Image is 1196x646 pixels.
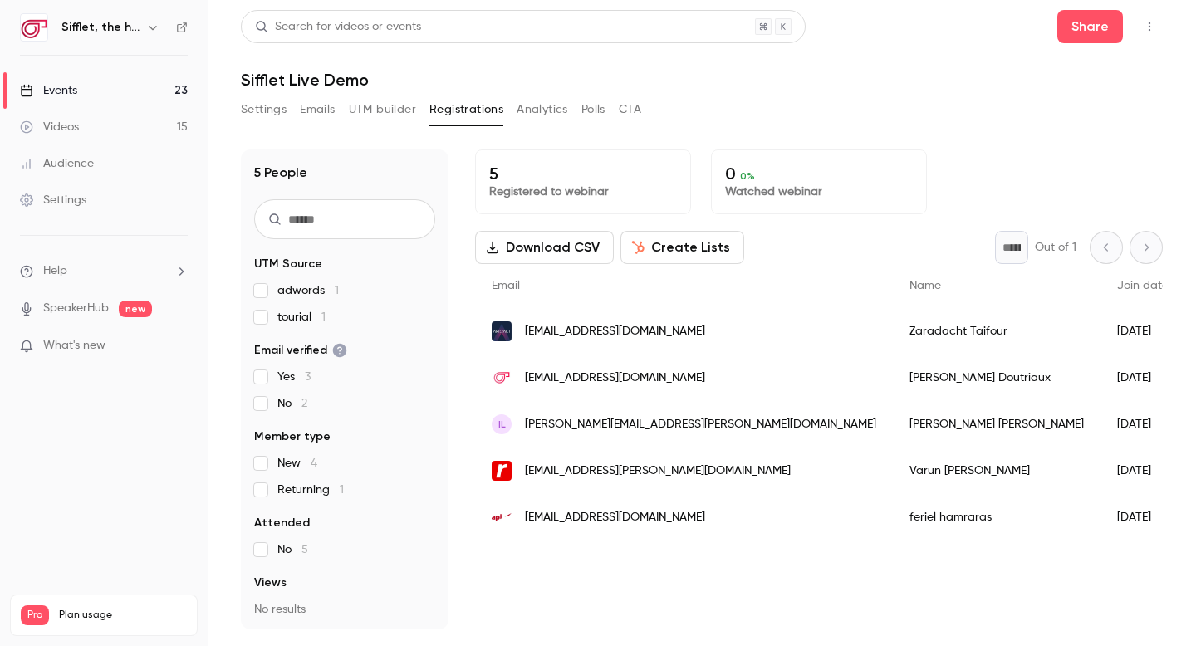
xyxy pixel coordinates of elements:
div: feriel hamraras [893,494,1100,541]
span: tourial [277,309,326,325]
span: Pro [21,605,49,625]
a: SpeakerHub [43,300,109,317]
span: [EMAIL_ADDRESS][DOMAIN_NAME] [525,509,705,526]
img: api.ch [492,507,512,527]
span: No [277,541,308,558]
span: Name [909,280,941,291]
div: Events [20,82,77,99]
div: Videos [20,119,79,135]
p: Registered to webinar [489,184,677,200]
p: 0 [725,164,913,184]
span: 0 % [740,170,755,182]
span: 1 [321,311,326,323]
p: 5 [489,164,677,184]
span: 1 [335,285,339,296]
span: Help [43,262,67,280]
div: Varun [PERSON_NAME] [893,448,1100,494]
div: [PERSON_NAME] [PERSON_NAME] [893,401,1100,448]
h6: Sifflet, the holistic data observability platform [61,19,140,36]
span: IL [498,417,506,432]
button: Settings [241,96,287,123]
button: UTM builder [349,96,416,123]
span: New [277,455,317,472]
img: artefact.com [492,321,512,341]
span: Returning [277,482,344,498]
div: [DATE] [1100,401,1185,448]
span: 4 [311,458,317,469]
div: [DATE] [1100,308,1185,355]
span: Plan usage [59,609,187,622]
span: 3 [305,371,311,383]
button: Download CSV [475,231,614,264]
button: Emails [300,96,335,123]
span: 5 [301,544,308,555]
h1: Sifflet Live Demo [241,70,1163,90]
span: [PERSON_NAME][EMAIL_ADDRESS][PERSON_NAME][DOMAIN_NAME] [525,416,876,433]
span: Email [492,280,520,291]
img: rackspace.com [492,461,512,481]
span: What's new [43,337,105,355]
button: CTA [619,96,641,123]
span: Views [254,575,287,591]
img: Sifflet, the holistic data observability platform [21,14,47,41]
button: Registrations [429,96,503,123]
div: [PERSON_NAME] Doutriaux [893,355,1100,401]
span: [EMAIL_ADDRESS][DOMAIN_NAME] [525,369,705,387]
p: No results [254,601,435,618]
div: [DATE] [1100,448,1185,494]
p: Out of 1 [1035,239,1076,256]
div: Settings [20,192,86,208]
li: help-dropdown-opener [20,262,188,280]
span: Join date [1117,280,1169,291]
div: Audience [20,155,94,172]
img: siffletdata.com [492,368,512,388]
button: Analytics [517,96,568,123]
span: [EMAIL_ADDRESS][PERSON_NAME][DOMAIN_NAME] [525,462,791,480]
h1: 5 People [254,163,307,183]
div: [DATE] [1100,494,1185,541]
span: Member type [254,428,331,445]
iframe: Noticeable Trigger [168,339,188,354]
span: new [119,301,152,317]
span: adwords [277,282,339,299]
span: 2 [301,398,307,409]
div: Zaradacht Taifour [893,308,1100,355]
span: [EMAIL_ADDRESS][DOMAIN_NAME] [525,323,705,340]
button: Create Lists [620,231,744,264]
button: Share [1057,10,1123,43]
button: Polls [581,96,605,123]
div: Search for videos or events [255,18,421,36]
span: 1 [340,484,344,496]
div: [DATE] [1100,355,1185,401]
span: UTM Source [254,256,322,272]
span: Yes [277,369,311,385]
span: No [277,395,307,412]
span: Email verified [254,342,347,359]
span: Attended [254,515,310,531]
p: Watched webinar [725,184,913,200]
